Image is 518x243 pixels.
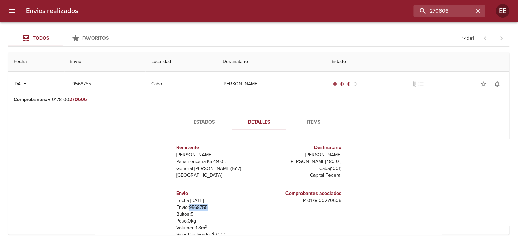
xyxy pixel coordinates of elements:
[8,30,117,46] div: Tabs Envios
[262,172,342,179] p: Capital Federal
[217,72,326,96] td: [PERSON_NAME]
[33,35,49,41] span: Todos
[177,172,256,179] p: [GEOGRAPHIC_DATA]
[262,165,342,172] p: Caba ( 1001 )
[177,231,256,238] p: Valor Declarado: $ 3000
[262,158,342,165] p: [PERSON_NAME] 180 0 ,
[262,152,342,158] p: [PERSON_NAME]
[491,77,504,91] button: Activar notificaciones
[14,97,47,102] b: Comprobantes :
[177,144,256,152] h6: Remitente
[177,204,256,211] p: Envío: 9568755
[26,5,78,16] h6: Envios realizados
[14,81,27,87] div: [DATE]
[262,197,342,204] p: R - 0178 - 00270606
[496,4,510,18] div: Abrir información de usuario
[177,197,256,204] p: Fecha: [DATE]
[340,82,344,86] span: radio_button_checked
[414,5,474,17] input: buscar
[177,114,341,130] div: Tabs detalle de guia
[494,81,501,87] span: notifications_none
[8,52,65,72] th: Fecha
[177,190,256,197] h6: Envio
[480,81,487,87] span: star_border
[496,4,510,18] div: EE
[411,81,418,87] span: No tiene documentos adjuntos
[326,52,510,72] th: Estado
[146,72,217,96] td: Caba
[418,81,425,87] span: No tiene pedido asociado
[70,78,94,90] button: 9568755
[177,225,256,231] p: Volumen: 1.8 m
[236,118,282,127] span: Detalles
[73,80,92,88] span: 9568755
[347,82,351,86] span: radio_button_checked
[14,96,504,103] p: R-0178-00
[177,165,256,172] p: General [PERSON_NAME] ( 1617 )
[65,52,146,72] th: Envio
[177,211,256,218] p: Bultos: 5
[177,158,256,165] p: Panamericana Km49 0 ,
[181,118,228,127] span: Estados
[146,52,217,72] th: Localidad
[262,144,342,152] h6: Destinatario
[477,77,491,91] button: Agregar a favoritos
[262,190,342,197] h6: Comprobantes asociados
[333,82,337,86] span: radio_button_checked
[205,224,207,229] sup: 3
[217,52,326,72] th: Destinatario
[177,152,256,158] p: [PERSON_NAME]
[291,118,337,127] span: Items
[353,82,358,86] span: radio_button_unchecked
[83,35,109,41] span: Favoritos
[69,97,87,102] em: 270606
[4,3,20,19] button: menu
[462,35,474,42] p: 1 - 1 de 1
[177,218,256,225] p: Peso: 0 kg
[332,81,359,87] div: En viaje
